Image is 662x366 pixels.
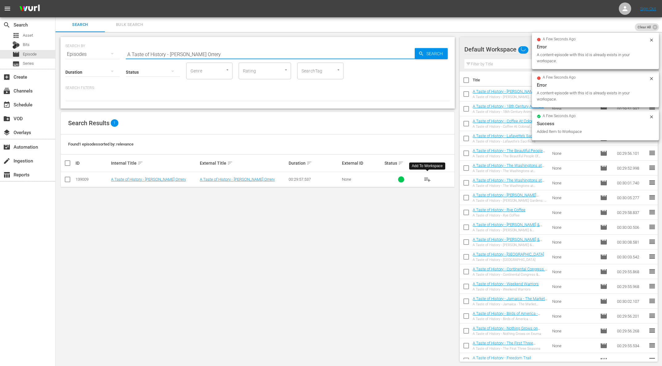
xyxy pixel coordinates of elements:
[550,190,598,205] td: None
[648,312,656,319] span: reorder
[473,139,544,143] div: A Taste of History - Lafayette’s Sacrifices
[384,159,418,167] div: Status
[289,159,340,167] div: Duration
[23,60,34,67] span: Series
[473,258,544,262] div: A Taste of History - [GEOGRAPHIC_DATA]
[473,72,549,89] th: Title
[537,129,648,135] div: Added Item to Workspace
[648,149,656,157] span: reorder
[600,194,607,201] span: Episode
[615,323,648,338] td: 00:29:56.268
[615,249,648,264] td: 00:30:03.542
[76,177,109,182] div: 139009
[473,311,540,320] a: A Taste of History - Birds of America - [PERSON_NAME]
[550,309,598,323] td: None
[615,279,648,294] td: 00:29:55.968
[473,317,547,321] div: A Taste of History - Birds of America - [PERSON_NAME]
[109,21,150,28] span: Bulk Search
[3,101,10,109] span: Schedule
[473,104,544,109] a: A Taste of History - 18th Century Animals
[424,176,431,183] span: playlist_add
[473,296,547,306] a: A Taste of History - Jamaica - The Market Basket
[4,5,11,12] span: menu
[473,199,547,203] div: A Taste of History - [PERSON_NAME] Gardens: A Revolution in Gardening
[600,268,607,275] span: Episode
[3,129,10,136] span: Overlays
[3,87,10,95] span: Channels
[600,209,607,216] span: Episode
[600,224,607,231] span: Episode
[648,268,656,275] span: reorder
[473,154,547,158] div: A Taste of History - The Beautiful People Of Colonial [GEOGRAPHIC_DATA]
[473,326,540,335] a: A Taste of History - Nothing Grows on Exuma
[615,146,648,161] td: 00:29:56.101
[398,160,404,166] span: sort
[473,119,540,128] a: A Taste of History - Coffee At Colonial [GEOGRAPHIC_DATA]
[306,160,312,166] span: sort
[12,60,20,68] span: Series
[3,21,10,29] span: Search
[473,302,547,306] div: A Taste of History - Jamaica - The Market Basket
[412,163,442,169] div: Add To Workspace
[473,273,547,277] div: A Taste of History - Continental Congress & Constitutional Convention
[550,205,598,220] td: None
[473,110,544,114] div: A Taste of History - 18th Century Animals
[111,177,186,182] a: A Taste of History - [PERSON_NAME] Orrery
[600,298,607,305] span: Episode
[473,341,536,350] a: A Taste of History - The First Three Seasons
[640,6,656,11] a: Sign Out
[473,287,539,291] div: A Taste of History - Weekend Warriors
[473,237,542,251] a: A Taste of History - [PERSON_NAME] & [PERSON_NAME] - Entertaining at Montpelier- Part 2
[335,67,341,73] button: Open
[65,85,450,91] p: Search Filters:
[473,252,544,257] a: A Taste of History - [GEOGRAPHIC_DATA]
[473,89,539,98] a: A Taste of History - [PERSON_NAME] Treacherous Wife
[537,81,654,89] div: Error
[615,338,648,353] td: 00:29:55.534
[648,297,656,305] span: reorder
[543,37,576,42] span: a few seconds ago
[648,356,656,364] span: reorder
[3,143,10,151] span: movie_filter
[600,283,607,290] span: Episode
[473,134,544,138] a: A Taste of History - Lafayette’s Sacrifices
[342,161,383,166] div: External ID
[600,164,607,172] span: Episode
[537,43,654,51] div: Error
[648,327,656,334] span: reorder
[543,75,576,80] span: a few seconds ago
[615,161,648,175] td: 00:29:52.998
[550,146,598,161] td: None
[111,119,118,127] span: 1
[23,32,33,39] span: Asset
[648,253,656,260] span: reorder
[550,279,598,294] td: None
[68,119,109,127] span: Search Results
[615,175,648,190] td: 00:30:01.740
[537,52,648,64] div: A content-episode with this id is already exists in your workspace.
[65,46,120,63] div: Episodes
[537,120,654,127] div: Success
[3,171,10,179] span: table_chart
[473,184,547,188] div: A Taste of History - The Washingtons at [GEOGRAPHIC_DATA][PERSON_NAME] - Part 2
[473,222,542,236] a: A Taste of History - [PERSON_NAME] & [PERSON_NAME] - Entertaining at Montpelier- Part 1
[473,169,547,173] div: A Taste of History - The Washingtons at [GEOGRAPHIC_DATA][PERSON_NAME] - Part 1
[15,2,44,16] img: ans4CAIJ8jUAAAAAAAAAAAAAAAAAAAAAAAAgQb4GAAAAAAAAAAAAAAAAAAAAAAAAJMjXAAAAAAAAAAAAAAAAAAAAAAAAgAT5G...
[12,51,20,58] span: Episode
[615,190,648,205] td: 00:30:05.277
[473,282,539,286] a: A Taste of History - Weekend Warriors
[615,220,648,235] td: 00:30:00.506
[648,179,656,186] span: reorder
[550,323,598,338] td: None
[200,177,275,182] a: A Taste of History - [PERSON_NAME] Orrery
[615,235,648,249] td: 00:30:08.581
[550,294,598,309] td: None
[59,21,101,28] span: Search
[648,223,656,231] span: reorder
[600,253,607,261] span: Episode
[550,249,598,264] td: None
[473,163,544,177] a: A Taste of History - The Washingtons at [GEOGRAPHIC_DATA][PERSON_NAME] - Part 1
[473,95,547,99] div: A Taste of History - [PERSON_NAME] Treacherous Wife
[342,177,383,182] div: None
[227,160,233,166] span: sort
